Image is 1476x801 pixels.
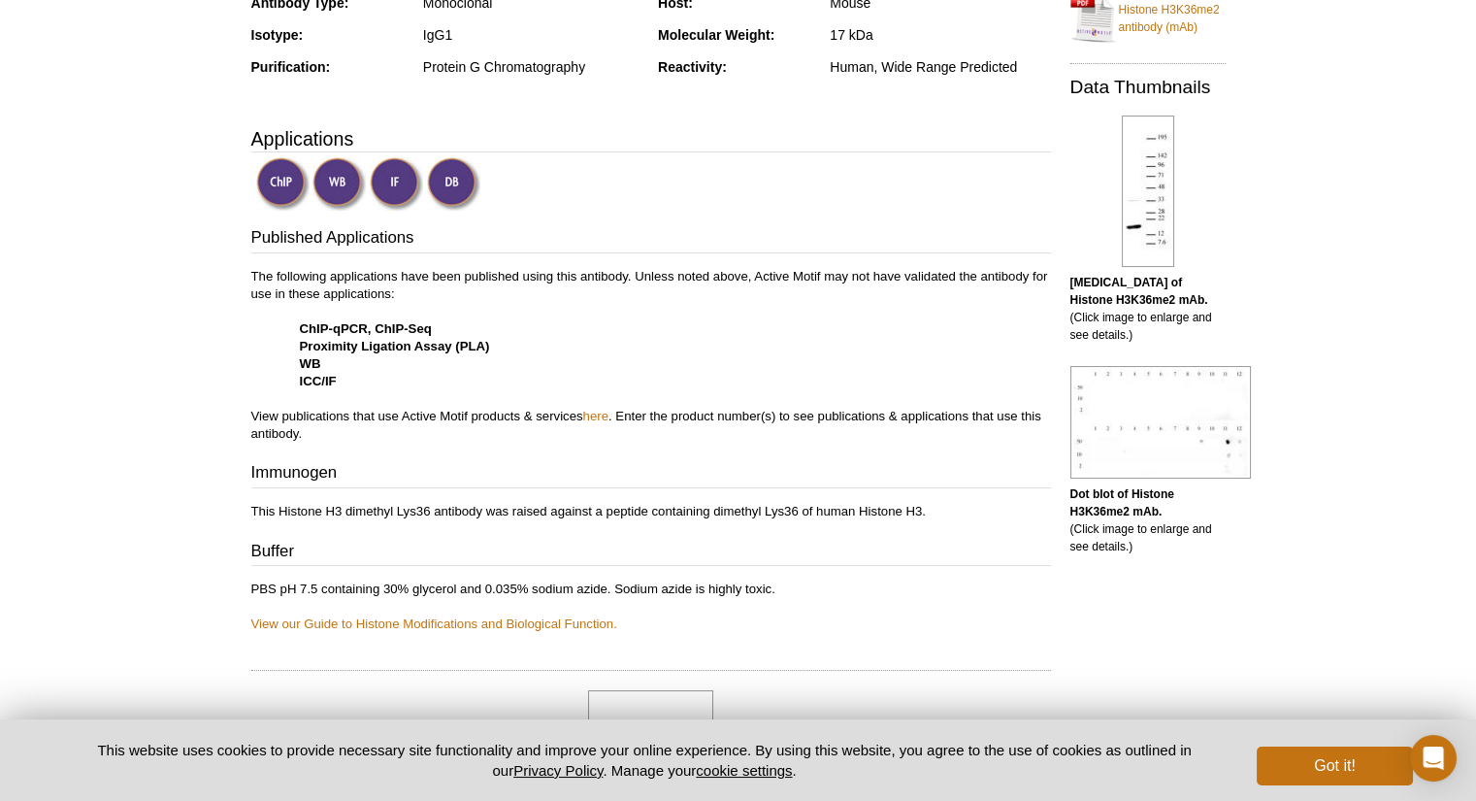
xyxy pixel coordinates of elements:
img: Histone H3K36me2 antibody (mAb) tested by dot blot analysis. [1070,366,1251,479]
h3: Buffer [251,540,1051,567]
strong: Isotype: [251,27,304,43]
a: here [583,409,608,423]
button: Got it! [1257,747,1412,785]
b: Dot blot of Histone H3K36me2 mAb. [1070,487,1174,518]
img: ChIP Validated [256,157,310,211]
img: Western Blot Validated [312,157,366,211]
p: (Click image to enlarge and see details.) [1070,485,1226,555]
strong: Proximity Ligation Assay (PLA) [300,339,490,353]
b: [MEDICAL_DATA] of Histone H3K36me2 mAb. [1070,276,1208,307]
div: Protein G Chromatography [423,58,643,76]
div: Open Intercom Messenger [1410,735,1457,782]
p: This Histone H3 dimethyl Lys36 antibody was raised against a peptide containing dimethyl Lys36 of... [251,503,1051,520]
img: Dot Blot Validated [427,157,480,211]
strong: WB [300,356,321,371]
a: Privacy Policy [513,762,603,779]
strong: Purification: [251,59,331,75]
h2: Data Thumbnails [1070,79,1226,96]
button: cookie settings [696,762,792,779]
p: PBS pH 7.5 containing 30% glycerol and 0.035% sodium azide. Sodium azide is highly toxic. [251,581,1051,633]
img: Immunofluorescence Validated [370,157,423,211]
h3: Published Applications [251,226,1051,253]
img: Histone H3K36me2 antibody (mAb) tested by Western blot. [1122,116,1174,267]
a: View our Guide to Histone Modifications and Biological Function. [251,617,617,631]
strong: ChIP-qPCR, ChIP-Seq [300,321,432,336]
h3: Immunogen [251,461,1051,488]
h3: Applications [251,124,1051,153]
p: (Click image to enlarge and see details.) [1070,274,1226,344]
strong: Reactivity: [658,59,727,75]
p: The following applications have been published using this antibody. Unless noted above, Active Mo... [251,268,1051,443]
div: IgG1 [423,26,643,44]
strong: Molecular Weight: [658,27,774,43]
div: Human, Wide Range Predicted [830,58,1050,76]
div: 17 kDa [830,26,1050,44]
strong: ICC/IF [300,374,337,388]
p: This website uses cookies to provide necessary site functionality and improve your online experie... [64,740,1226,781]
